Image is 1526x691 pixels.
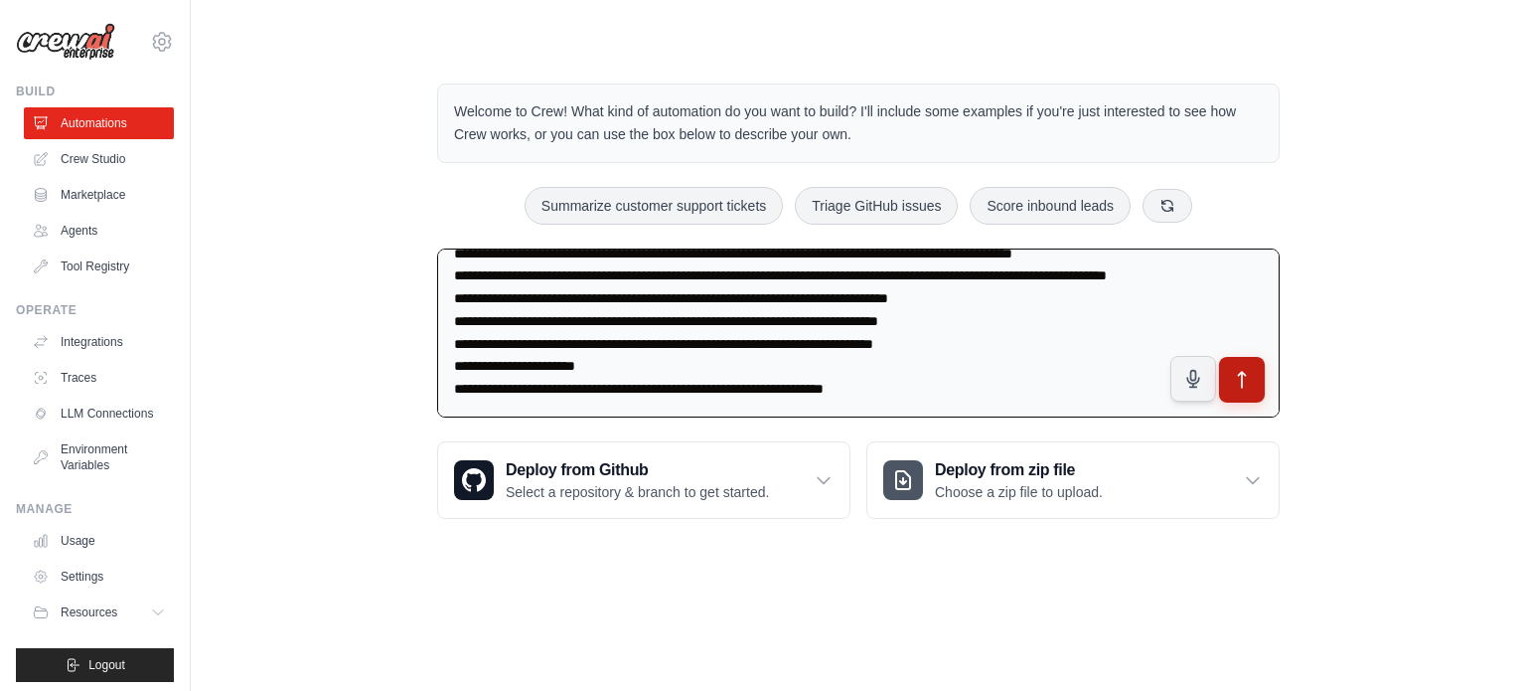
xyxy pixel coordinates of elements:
a: Settings [24,561,174,593]
div: Operate [16,302,174,318]
p: Select a repository & branch to get started. [506,482,769,502]
iframe: Chat Widget [1427,596,1526,691]
span: Resources [61,605,117,620]
a: Automations [24,107,174,139]
h3: Deploy from Github [506,458,769,482]
img: Logo [16,23,115,61]
a: LLM Connections [24,398,174,430]
a: Tool Registry [24,251,174,282]
a: Usage [24,525,174,557]
button: Logout [16,648,174,682]
p: Choose a zip file to upload. [935,482,1103,502]
p: Welcome to Crew! What kind of automation do you want to build? I'll include some examples if you'... [454,100,1263,146]
div: Manage [16,501,174,517]
button: Triage GitHub issues [795,187,958,225]
button: Score inbound leads [970,187,1131,225]
div: Build [16,84,174,99]
button: Summarize customer support tickets [525,187,783,225]
a: Marketplace [24,179,174,211]
button: Resources [24,597,174,628]
h3: Deploy from zip file [935,458,1103,482]
a: Integrations [24,326,174,358]
a: Agents [24,215,174,247]
span: Logout [88,657,125,673]
a: Crew Studio [24,143,174,175]
a: Environment Variables [24,433,174,481]
a: Traces [24,362,174,394]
